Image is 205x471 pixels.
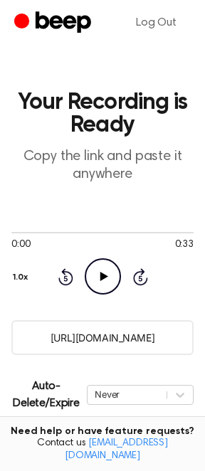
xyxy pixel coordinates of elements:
[14,9,95,37] a: Beep
[11,265,33,290] button: 1.0x
[11,378,81,412] p: Auto-Delete/Expire
[122,6,191,40] a: Log Out
[11,238,30,253] span: 0:00
[11,91,194,137] h1: Your Recording is Ready
[11,148,194,184] p: Copy the link and paste it anywhere
[95,388,159,401] div: Never
[175,238,194,253] span: 0:33
[9,438,196,462] span: Contact us
[65,438,168,461] a: [EMAIL_ADDRESS][DOMAIN_NAME]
